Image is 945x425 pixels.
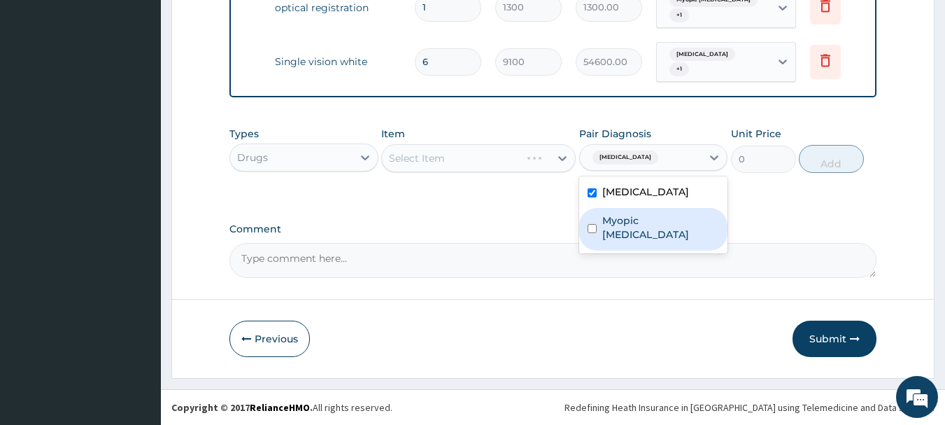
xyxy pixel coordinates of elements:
span: [MEDICAL_DATA] [592,151,658,165]
label: Comment [229,223,877,235]
strong: Copyright © 2017 . [171,401,313,414]
span: We're online! [81,125,193,266]
span: + 1 [669,8,689,22]
label: Pair Diagnosis [579,127,651,141]
label: Myopic [MEDICAL_DATA] [602,214,720,242]
label: Types [229,128,259,140]
div: Drugs [237,151,268,165]
button: Submit [793,321,876,357]
footer: All rights reserved. [161,389,945,425]
a: RelianceHMO [250,401,310,414]
button: Previous [229,321,310,357]
label: [MEDICAL_DATA] [602,185,689,199]
div: Minimize live chat window [229,7,263,41]
span: + 1 [669,62,689,76]
textarea: Type your message and hit 'Enter' [7,279,267,328]
td: Single vision white [268,48,408,76]
img: d_794563401_company_1708531726252_794563401 [26,70,57,105]
label: Item [381,127,405,141]
span: [MEDICAL_DATA] [669,48,735,62]
div: Redefining Heath Insurance in [GEOGRAPHIC_DATA] using Telemedicine and Data Science! [564,400,935,414]
div: Chat with us now [73,78,235,97]
button: Add [799,145,864,173]
label: Unit Price [731,127,781,141]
